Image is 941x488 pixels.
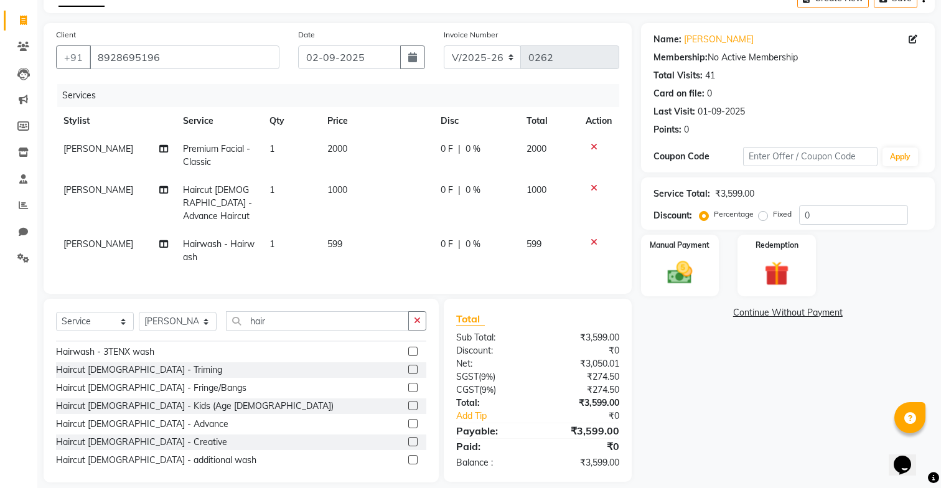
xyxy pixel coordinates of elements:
[538,396,629,410] div: ₹3,599.00
[441,184,453,197] span: 0 F
[63,143,133,154] span: [PERSON_NAME]
[458,143,461,156] span: |
[56,418,228,431] div: Haircut [DEMOGRAPHIC_DATA] - Advance
[458,184,461,197] span: |
[447,456,538,469] div: Balance :
[320,107,433,135] th: Price
[447,423,538,438] div: Payable:
[444,29,498,40] label: Invoice Number
[705,69,715,82] div: 41
[538,344,629,357] div: ₹0
[650,240,709,251] label: Manual Payment
[538,439,629,454] div: ₹0
[57,84,629,107] div: Services
[538,357,629,370] div: ₹3,050.01
[447,439,538,454] div: Paid:
[527,184,546,195] span: 1000
[889,438,929,476] iframe: chat widget
[538,423,629,438] div: ₹3,599.00
[56,45,91,69] button: +91
[262,107,320,135] th: Qty
[56,454,256,467] div: Haircut [DEMOGRAPHIC_DATA] - additional wash
[56,364,222,377] div: Haircut [DEMOGRAPHIC_DATA] - Triming
[56,382,246,395] div: Haircut [DEMOGRAPHIC_DATA] - Fringe/Bangs
[269,143,274,154] span: 1
[447,410,553,423] a: Add Tip
[269,184,274,195] span: 1
[698,105,745,118] div: 01-09-2025
[743,147,878,166] input: Enter Offer / Coupon Code
[527,143,546,154] span: 2000
[327,238,342,250] span: 599
[176,107,263,135] th: Service
[447,396,538,410] div: Total:
[447,331,538,344] div: Sub Total:
[653,123,681,136] div: Points:
[538,370,629,383] div: ₹274.50
[433,107,520,135] th: Disc
[466,238,480,251] span: 0 %
[183,184,252,222] span: Haircut [DEMOGRAPHIC_DATA] - Advance Haircut
[226,311,409,331] input: Search or Scan
[527,238,541,250] span: 599
[538,331,629,344] div: ₹3,599.00
[653,187,710,200] div: Service Total:
[653,33,681,46] div: Name:
[56,345,154,359] div: Hairwash - 3TENX wash
[447,357,538,370] div: Net:
[456,384,479,395] span: CGST
[481,372,493,382] span: 9%
[447,370,538,383] div: ( )
[715,187,754,200] div: ₹3,599.00
[441,238,453,251] span: 0 F
[482,385,494,395] span: 9%
[756,240,798,251] label: Redemption
[56,436,227,449] div: Haircut [DEMOGRAPHIC_DATA] - Creative
[63,238,133,250] span: [PERSON_NAME]
[441,143,453,156] span: 0 F
[456,312,485,326] span: Total
[63,184,133,195] span: [PERSON_NAME]
[298,29,315,40] label: Date
[466,184,480,197] span: 0 %
[684,123,689,136] div: 0
[653,209,692,222] div: Discount:
[644,306,932,319] a: Continue Without Payment
[714,209,754,220] label: Percentage
[458,238,461,251] span: |
[56,400,334,413] div: Haircut [DEMOGRAPHIC_DATA] - Kids (Age [DEMOGRAPHIC_DATA])
[653,105,695,118] div: Last Visit:
[684,33,754,46] a: [PERSON_NAME]
[653,51,922,64] div: No Active Membership
[653,51,708,64] div: Membership:
[466,143,480,156] span: 0 %
[90,45,279,69] input: Search by Name/Mobile/Email/Code
[456,371,479,382] span: SGST
[327,184,347,195] span: 1000
[447,383,538,396] div: ( )
[553,410,629,423] div: ₹0
[183,143,250,167] span: Premium Facial - Classic
[327,143,347,154] span: 2000
[773,209,792,220] label: Fixed
[653,87,705,100] div: Card on file:
[653,150,743,163] div: Coupon Code
[757,258,797,289] img: _gift.svg
[447,344,538,357] div: Discount:
[56,107,176,135] th: Stylist
[538,456,629,469] div: ₹3,599.00
[653,69,703,82] div: Total Visits:
[578,107,619,135] th: Action
[538,383,629,396] div: ₹274.50
[519,107,578,135] th: Total
[183,238,255,263] span: Hairwash - Hairwash
[707,87,712,100] div: 0
[660,258,700,287] img: _cash.svg
[269,238,274,250] span: 1
[56,29,76,40] label: Client
[882,148,918,166] button: Apply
